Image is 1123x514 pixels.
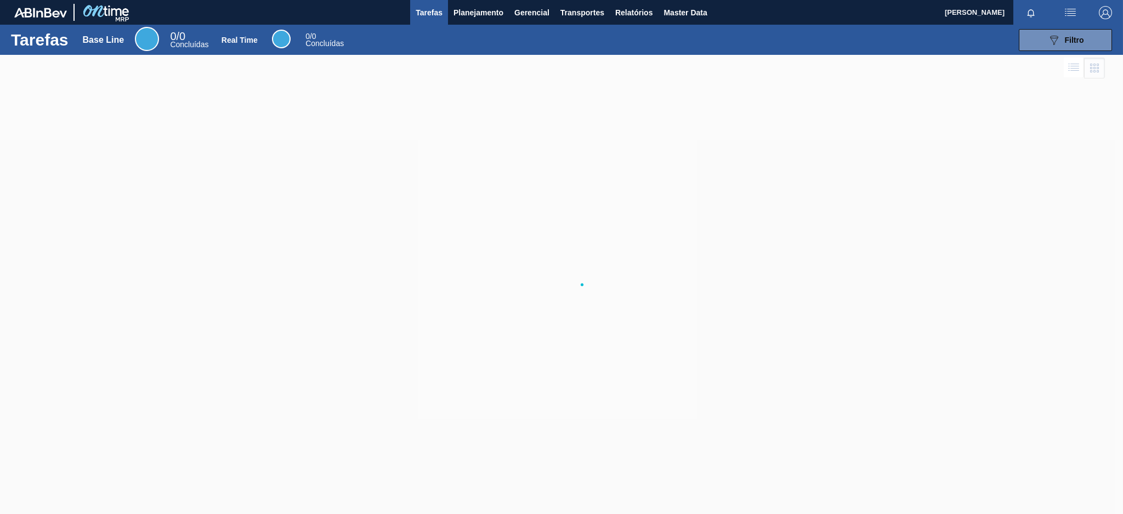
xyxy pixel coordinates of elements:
span: Transportes [560,6,604,19]
span: 0 [170,30,176,42]
span: Filtro [1065,36,1084,44]
div: Base Line [170,32,208,48]
span: / 0 [170,30,185,42]
span: / 0 [305,32,316,41]
button: Notificações [1013,5,1048,20]
span: Planejamento [453,6,503,19]
div: Base Line [135,27,159,51]
button: Filtro [1019,29,1112,51]
img: Logout [1099,6,1112,19]
span: Gerencial [514,6,549,19]
img: TNhmsLtSVTkK8tSr43FrP2fwEKptu5GPRR3wAAAABJRU5ErkJggg== [14,8,67,18]
h1: Tarefas [11,33,69,46]
span: Tarefas [416,6,443,19]
span: Concluídas [305,39,344,48]
img: userActions [1064,6,1077,19]
span: Relatórios [615,6,653,19]
div: Real Time [272,30,291,48]
div: Real Time [222,36,258,44]
div: Base Line [83,35,124,45]
div: Real Time [305,33,344,47]
span: Master Data [663,6,707,19]
span: 0 [305,32,310,41]
span: Concluídas [170,40,208,49]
